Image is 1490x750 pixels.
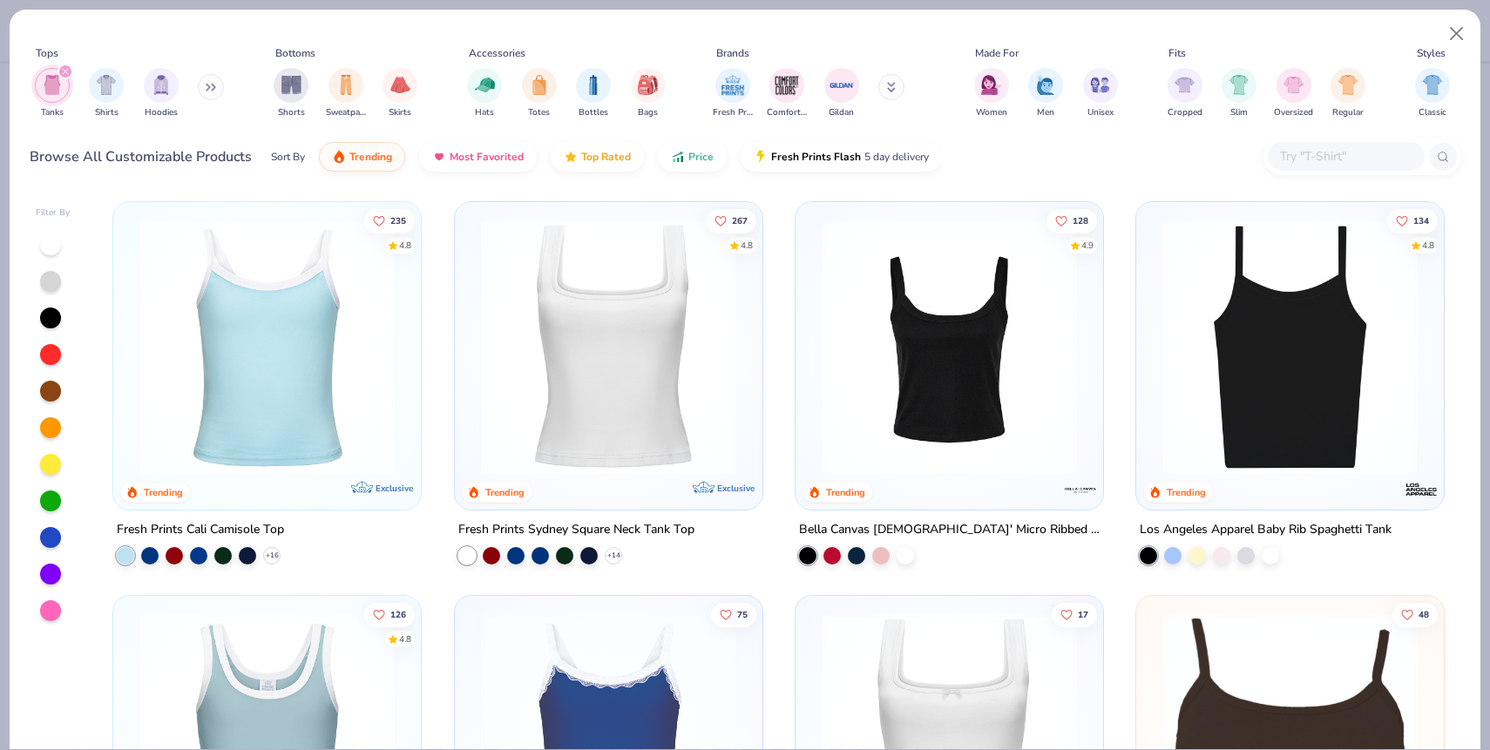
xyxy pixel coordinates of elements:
[551,142,644,172] button: Top Rated
[1086,220,1358,475] img: 80dc4ece-0e65-4f15-94a6-2a872a258fbd
[710,603,755,627] button: Like
[35,68,70,119] div: filter for Tanks
[688,150,714,164] span: Price
[1168,68,1202,119] div: filter for Cropped
[1081,239,1094,252] div: 4.9
[1338,75,1358,95] img: Regular Image
[1278,146,1412,166] input: Try "T-Shirt"
[824,68,859,119] button: filter button
[713,68,753,119] button: filter button
[89,68,124,119] button: filter button
[1229,75,1249,95] img: Slim Image
[144,68,179,119] div: filter for Hoodies
[467,68,502,119] button: filter button
[1083,68,1118,119] button: filter button
[713,68,753,119] div: filter for Fresh Prints
[522,68,557,119] div: filter for Totes
[767,68,807,119] div: filter for Comfort Colors
[1392,603,1438,627] button: Like
[472,220,745,475] img: 94a2aa95-cd2b-4983-969b-ecd512716e9a
[432,150,446,164] img: most_fav.gif
[117,519,284,541] div: Fresh Prints Cali Camisole Top
[458,519,694,541] div: Fresh Prints Sydney Square Neck Tank Top
[1419,106,1446,119] span: Classic
[1036,75,1055,95] img: Men Image
[564,150,578,164] img: TopRated.gif
[1332,106,1364,119] span: Regular
[658,142,727,172] button: Price
[631,68,666,119] div: filter for Bags
[1422,239,1434,252] div: 4.8
[1222,68,1256,119] div: filter for Slim
[390,216,406,225] span: 235
[144,68,179,119] button: filter button
[326,68,366,119] button: filter button
[1415,68,1450,119] div: filter for Classic
[145,106,178,119] span: Hoodies
[475,106,494,119] span: Hats
[1419,611,1429,619] span: 48
[336,75,356,95] img: Sweatpants Image
[1154,220,1426,475] img: cbf11e79-2adf-4c6b-b19e-3da42613dd1b
[399,633,411,646] div: 4.8
[1087,106,1114,119] span: Unisex
[274,68,308,119] button: filter button
[389,106,411,119] span: Skirts
[713,106,753,119] span: Fresh Prints
[364,208,415,233] button: Like
[1417,45,1446,61] div: Styles
[829,72,855,98] img: Gildan Image
[281,75,301,95] img: Shorts Image
[767,106,807,119] span: Comfort Colors
[1175,75,1195,95] img: Cropped Image
[740,239,752,252] div: 4.8
[36,206,71,220] div: Filter By
[813,220,1086,475] img: 8af284bf-0d00-45ea-9003-ce4b9a3194ad
[579,106,608,119] span: Bottles
[974,68,1009,119] div: filter for Women
[475,75,495,95] img: Hats Image
[266,551,279,561] span: + 16
[717,483,755,494] span: Exclusive
[576,68,611,119] button: filter button
[89,68,124,119] div: filter for Shirts
[829,106,854,119] span: Gildan
[349,150,392,164] span: Trending
[1140,519,1392,541] div: Los Angeles Apparel Baby Rib Spaghetti Tank
[319,142,405,172] button: Trending
[419,142,537,172] button: Most Favorited
[469,45,525,61] div: Accessories
[522,68,557,119] button: filter button
[1073,216,1088,225] span: 128
[1037,106,1054,119] span: Men
[326,106,366,119] span: Sweatpants
[754,150,768,164] img: flash.gif
[1090,75,1110,95] img: Unisex Image
[41,106,64,119] span: Tanks
[383,68,417,119] div: filter for Skirts
[364,603,415,627] button: Like
[864,147,929,167] span: 5 day delivery
[767,68,807,119] button: filter button
[631,68,666,119] button: filter button
[1168,45,1186,61] div: Fits
[1083,68,1118,119] div: filter for Unisex
[1046,208,1097,233] button: Like
[1440,17,1473,51] button: Close
[1028,68,1063,119] div: filter for Men
[275,45,315,61] div: Bottoms
[638,106,658,119] span: Bags
[1387,208,1438,233] button: Like
[1168,68,1202,119] button: filter button
[95,106,119,119] span: Shirts
[981,75,1001,95] img: Women Image
[278,106,305,119] span: Shorts
[376,483,414,494] span: Exclusive
[584,75,603,95] img: Bottles Image
[1274,68,1313,119] button: filter button
[35,68,70,119] button: filter button
[450,150,524,164] span: Most Favorited
[1052,603,1097,627] button: Like
[771,150,861,164] span: Fresh Prints Flash
[774,72,800,98] img: Comfort Colors Image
